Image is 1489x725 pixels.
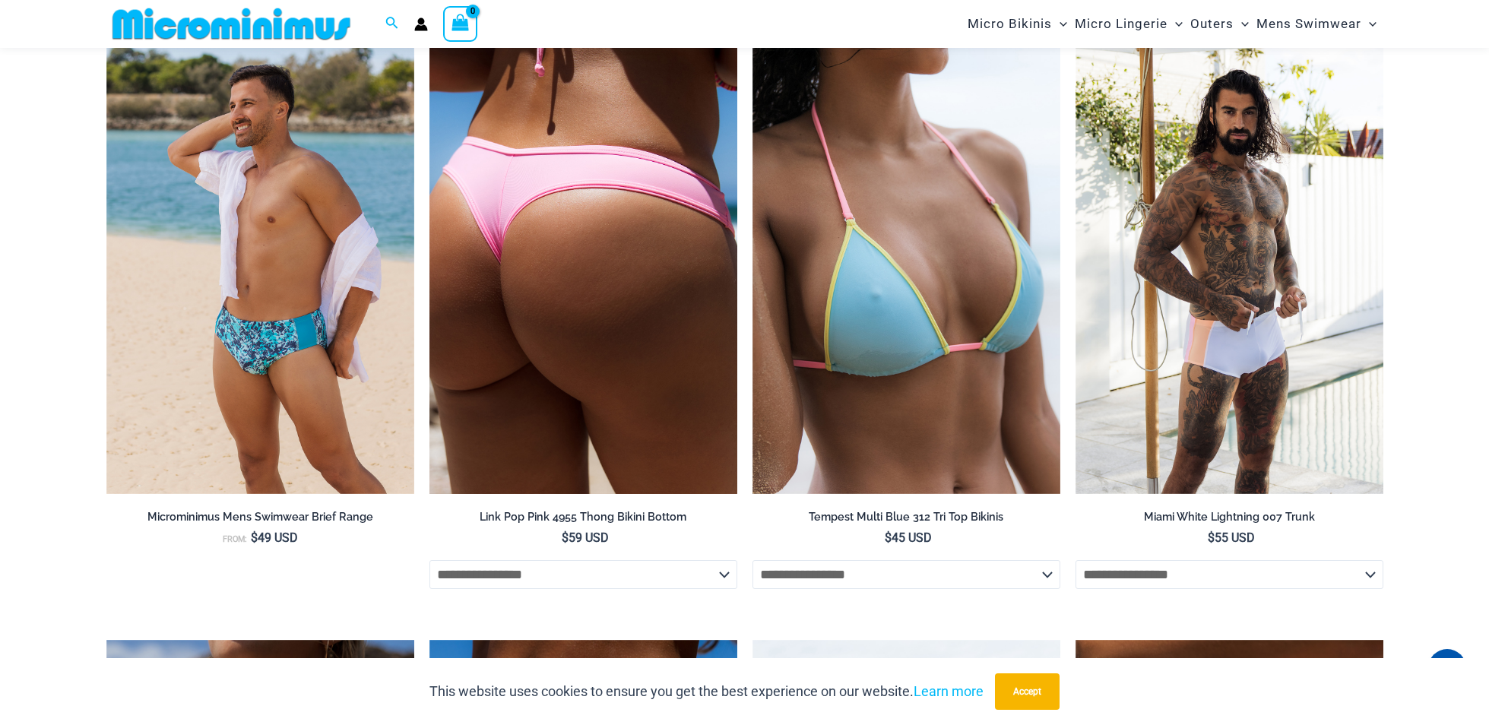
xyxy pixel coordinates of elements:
[429,32,737,494] a: Link Pop Pink 4955 Bottom 01Link Pop Pink 4955 Bottom 02Link Pop Pink 4955 Bottom 02
[1167,5,1183,43] span: Menu Toggle
[106,7,356,41] img: MM SHOP LOGO FLAT
[106,510,414,530] a: Microminimus Mens Swimwear Brief Range
[251,530,298,545] bdi: 49 USD
[562,530,609,545] bdi: 59 USD
[914,683,984,699] a: Learn more
[1253,5,1380,43] a: Mens SwimwearMenu ToggleMenu Toggle
[1208,530,1215,545] span: $
[251,530,258,545] span: $
[1256,5,1361,43] span: Mens Swimwear
[1052,5,1067,43] span: Menu Toggle
[885,530,932,545] bdi: 45 USD
[223,534,247,544] span: From:
[414,17,428,31] a: Account icon link
[752,510,1060,530] a: Tempest Multi Blue 312 Tri Top Bikinis
[429,32,737,494] img: Link Pop Pink 4955 Bottom 02
[429,680,984,703] p: This website uses cookies to ensure you get the best experience on our website.
[106,32,414,494] img: Hamilton Blue Multi 006 Brief 01
[1190,5,1234,43] span: Outers
[995,673,1060,710] button: Accept
[752,32,1060,494] img: Tempest Multi Blue 312 Top 01
[1076,32,1383,494] a: Miami White Lightning 007 Trunk 12Miami White Lightning 007 Trunk 14Miami White Lightning 007 Tru...
[562,530,569,545] span: $
[106,32,414,494] a: Hamilton Blue Multi 006 Brief 01Hamilton Blue Multi 006 Brief 03Hamilton Blue Multi 006 Brief 03
[752,32,1060,494] a: Tempest Multi Blue 312 Top 01Tempest Multi Blue 312 Top 456 Bottom 05Tempest Multi Blue 312 Top 4...
[1076,32,1383,494] img: Miami White Lightning 007 Trunk 12
[429,510,737,530] a: Link Pop Pink 4955 Thong Bikini Bottom
[443,6,478,41] a: View Shopping Cart, empty
[106,510,414,524] h2: Microminimus Mens Swimwear Brief Range
[1361,5,1377,43] span: Menu Toggle
[429,510,737,524] h2: Link Pop Pink 4955 Thong Bikini Bottom
[962,2,1383,46] nav: Site Navigation
[1076,510,1383,530] a: Miami White Lightning 007 Trunk
[1208,530,1255,545] bdi: 55 USD
[1075,5,1167,43] span: Micro Lingerie
[1071,5,1186,43] a: Micro LingerieMenu ToggleMenu Toggle
[1234,5,1249,43] span: Menu Toggle
[968,5,1052,43] span: Micro Bikinis
[964,5,1071,43] a: Micro BikinisMenu ToggleMenu Toggle
[1076,510,1383,524] h2: Miami White Lightning 007 Trunk
[885,530,892,545] span: $
[385,14,399,33] a: Search icon link
[1186,5,1253,43] a: OutersMenu ToggleMenu Toggle
[752,510,1060,524] h2: Tempest Multi Blue 312 Tri Top Bikinis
